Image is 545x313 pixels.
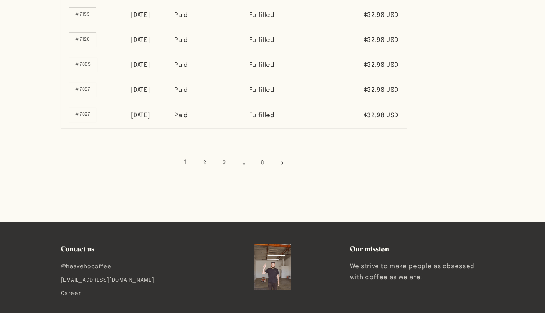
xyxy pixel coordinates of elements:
a: [EMAIL_ADDRESS][DOMAIN_NAME] [61,274,154,287]
td: Paid [174,103,249,128]
a: Page 8 [255,155,270,170]
a: Order number #7128 [69,33,96,47]
time: [DATE] [131,62,150,68]
td: Fulfilled [249,53,339,78]
td: $32.98 USD [339,53,407,78]
time: [DATE] [131,112,150,119]
td: Fulfilled [249,3,339,28]
time: [DATE] [131,37,150,43]
a: Order number #7057 [69,83,96,97]
a: Order number #7085 [69,58,97,72]
a: Next page [274,155,290,170]
h2: Our mission [350,244,484,253]
span: … [236,155,251,170]
h2: Contact us [61,244,195,253]
td: Paid [174,3,249,28]
time: [DATE] [131,87,150,93]
a: Order number #7027 [69,108,96,122]
span: Page 1 [178,155,193,170]
td: $32.98 USD [339,78,407,103]
a: Page 2 [197,155,213,170]
td: Paid [174,53,249,78]
td: Paid [174,28,249,53]
td: Fulfilled [249,103,339,128]
p: We strive to make people as obsessed with coffee as we are. [350,261,484,283]
a: Order number #7153 [69,8,96,22]
a: @heavehocoffee [61,262,111,273]
nav: Pagination [61,155,407,170]
td: $32.98 USD [339,3,407,28]
td: Fulfilled [249,78,339,103]
a: Page 3 [216,155,232,170]
td: Fulfilled [249,28,339,53]
td: Paid [174,78,249,103]
td: $32.98 USD [339,28,407,53]
a: Career [61,287,81,300]
time: [DATE] [131,12,150,18]
td: $32.98 USD [339,103,407,128]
